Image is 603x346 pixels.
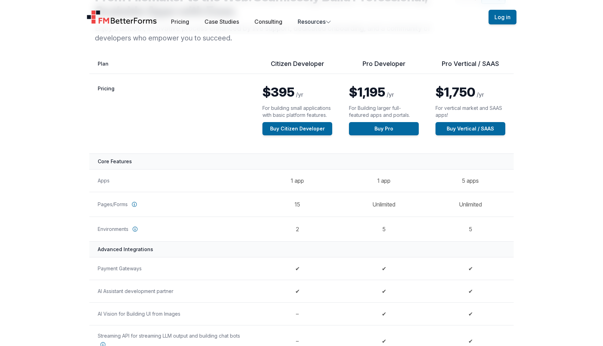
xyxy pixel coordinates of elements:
[296,91,303,98] span: /yr
[87,10,157,24] a: Home
[262,105,332,119] p: For building small applications with basic platform features.
[254,192,341,217] td: 15
[341,169,427,192] td: 1 app
[427,257,514,280] td: ✔
[262,122,332,135] a: Buy Citizen Developer
[78,8,525,26] nav: Global
[435,105,505,119] p: For vertical market and SAAS apps!
[427,60,514,74] th: Pro Vertical / SAAS
[427,280,514,302] td: ✔
[254,18,282,25] a: Consulting
[435,122,505,135] a: Buy Vertical / SAAS
[89,217,254,241] th: Environments
[349,105,419,119] p: For Building larger full-featured apps and portals.
[89,74,254,154] th: Pricing
[341,257,427,280] td: ✔
[98,61,109,67] span: Plan
[489,10,516,24] button: Log in
[341,60,427,74] th: Pro Developer
[204,18,239,25] a: Case Studies
[254,217,341,241] td: 2
[254,280,341,302] td: ✔
[341,192,427,217] td: Unlimited
[89,280,254,302] th: AI Assistant development partner
[427,169,514,192] td: 5 apps
[254,169,341,192] td: 1 app
[89,241,514,257] th: Advanced Integrations
[262,84,295,100] span: $395
[89,169,254,192] th: Apps
[341,217,427,241] td: 5
[89,192,254,217] th: Pages/Forms
[477,91,484,98] span: /yr
[435,84,475,100] span: $1,750
[171,18,189,25] a: Pricing
[89,257,254,280] th: Payment Gateways
[341,302,427,325] td: ✔
[89,302,254,325] th: AI Vision for Building UI from Images
[349,84,385,100] span: $1,195
[349,122,419,135] a: Buy Pro
[387,91,394,98] span: /yr
[298,17,331,26] button: Resources
[254,302,341,325] td: –
[254,60,341,74] th: Citizen Developer
[427,217,514,241] td: 5
[341,280,427,302] td: ✔
[427,302,514,325] td: ✔
[254,257,341,280] td: ✔
[89,153,514,169] th: Core Features
[427,192,514,217] td: Unlimited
